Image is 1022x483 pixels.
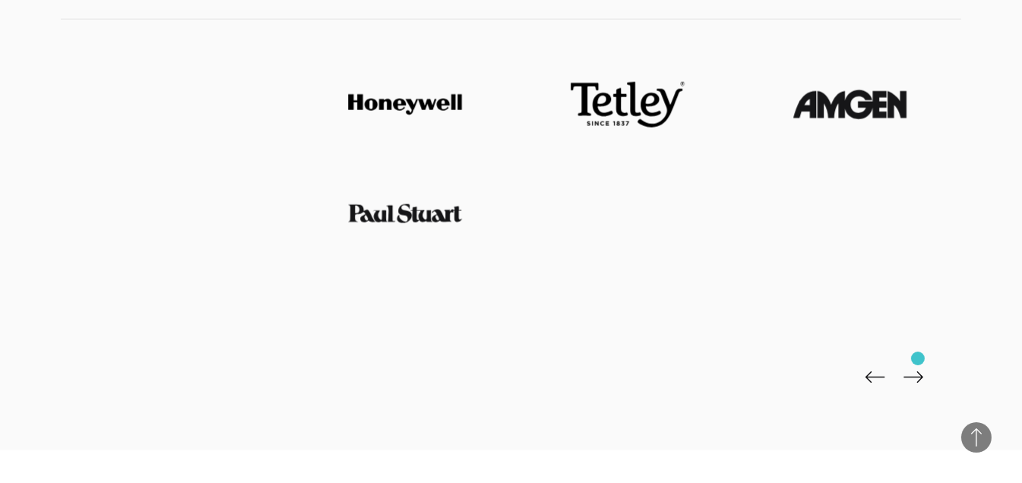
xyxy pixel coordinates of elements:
img: Paul Stuart [348,190,462,238]
img: page-back-black.png [865,371,885,384]
img: Amgen [793,80,907,129]
img: Tetley [571,80,685,129]
img: page-next-black.png [903,371,923,384]
button: Back to Top [961,422,992,453]
img: Honeywell [348,80,462,129]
